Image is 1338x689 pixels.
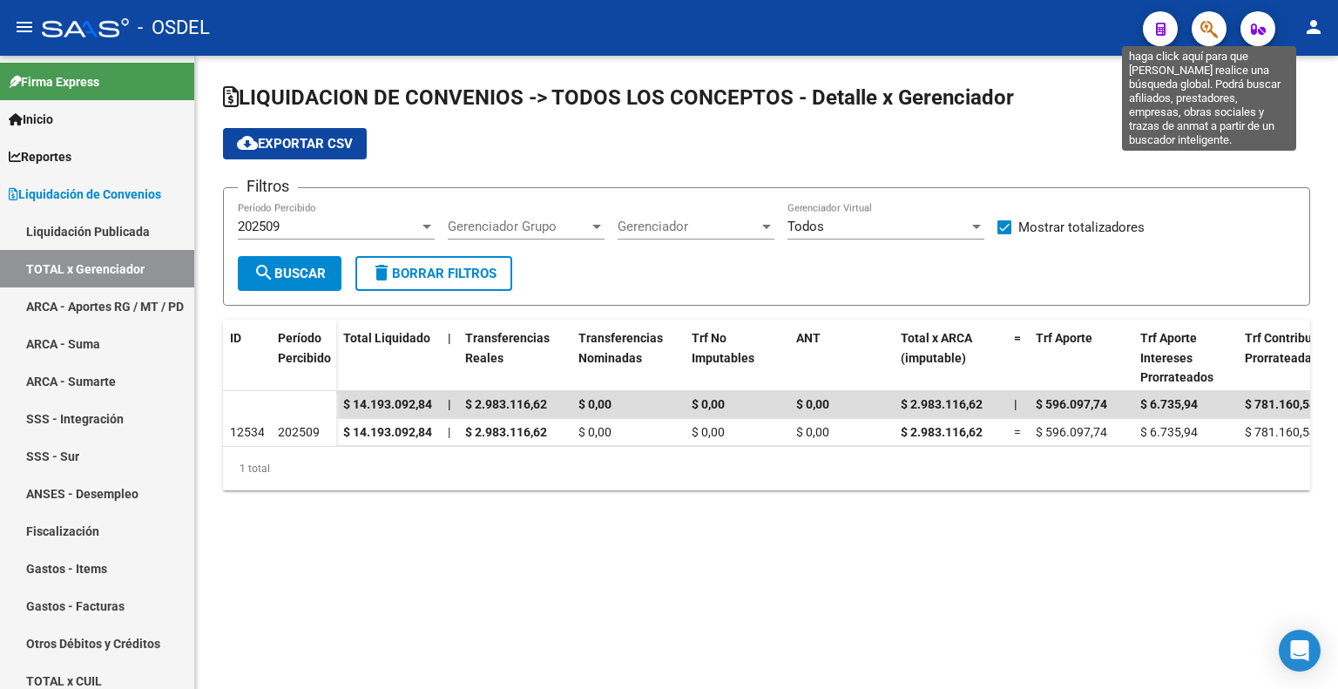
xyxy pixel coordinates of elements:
span: $ 6.735,94 [1140,425,1198,439]
span: Trf Aporte [1036,331,1092,345]
span: 202509 [278,425,320,439]
datatable-header-cell: Trf No Imputables [685,320,789,396]
span: = [1014,425,1021,439]
span: Firma Express [9,72,99,91]
span: Reportes [9,147,71,166]
h3: Filtros [238,174,298,199]
span: $ 0,00 [796,397,829,411]
span: = [1014,331,1021,345]
datatable-header-cell: Transferencias Nominadas [571,320,685,396]
span: Transferencias Reales [465,331,550,365]
span: $ 781.160,54 [1245,397,1316,411]
mat-icon: person [1303,17,1324,37]
span: Total x ARCA (imputable) [901,331,972,365]
span: | [1014,397,1017,411]
span: $ 2.983.116,62 [901,425,983,439]
datatable-header-cell: Total Liquidado [336,320,441,396]
span: $ 0,00 [796,425,829,439]
span: Liquidación de Convenios [9,185,161,204]
span: 202509 [238,219,280,234]
span: $ 14.193.092,84 [343,425,432,439]
span: $ 2.983.116,62 [465,397,547,411]
span: $ 0,00 [578,397,612,411]
span: $ 596.097,74 [1036,425,1107,439]
span: LIQUIDACION DE CONVENIOS -> TODOS LOS CONCEPTOS - Detalle x Gerenciador [223,85,1014,110]
span: Transferencias Nominadas [578,331,663,365]
span: Buscar [253,266,326,281]
span: Gerenciador Grupo [448,219,589,234]
datatable-header-cell: Total x ARCA (imputable) [894,320,1007,396]
span: ID [230,331,241,345]
datatable-header-cell: ANT [789,320,894,396]
datatable-header-cell: Período Percibido [271,320,336,393]
span: Período Percibido [278,331,331,365]
mat-icon: delete [371,262,392,283]
datatable-header-cell: | [441,320,458,396]
span: Trf No Imputables [692,331,754,365]
span: ANT [796,331,821,345]
span: $ 0,00 [578,425,612,439]
mat-icon: search [253,262,274,283]
span: Mostrar totalizadores [1018,217,1145,238]
div: 1 total [223,447,1310,490]
button: Exportar CSV [223,128,367,159]
span: $ 2.983.116,62 [901,397,983,411]
div: Open Intercom Messenger [1279,630,1321,672]
span: Borrar Filtros [371,266,497,281]
span: | [448,397,451,411]
span: Inicio [9,110,53,129]
datatable-header-cell: = [1007,320,1029,396]
span: Exportar CSV [237,136,353,152]
span: | [448,331,451,345]
mat-icon: cloud_download [237,132,258,153]
button: Buscar [238,256,341,291]
button: Borrar Filtros [355,256,512,291]
span: $ 596.097,74 [1036,397,1107,411]
span: $ 781.160,54 [1245,425,1316,439]
mat-icon: menu [14,17,35,37]
datatable-header-cell: Trf Aporte [1029,320,1133,396]
span: Gerenciador [618,219,759,234]
datatable-header-cell: Transferencias Reales [458,320,571,396]
span: $ 14.193.092,84 [343,397,432,411]
span: $ 2.983.116,62 [465,425,547,439]
span: Trf Aporte Intereses Prorrateados [1140,331,1213,385]
datatable-header-cell: Trf Aporte Intereses Prorrateados [1133,320,1238,396]
span: Trf Contribucion Prorrateada [1245,331,1335,365]
span: 12534 [230,425,265,439]
span: Todos [787,219,824,234]
span: | [448,425,450,439]
span: Total Liquidado [343,331,430,345]
span: $ 6.735,94 [1140,397,1198,411]
span: - OSDEL [138,9,210,47]
span: $ 0,00 [692,397,725,411]
span: $ 0,00 [692,425,725,439]
datatable-header-cell: ID [223,320,271,393]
